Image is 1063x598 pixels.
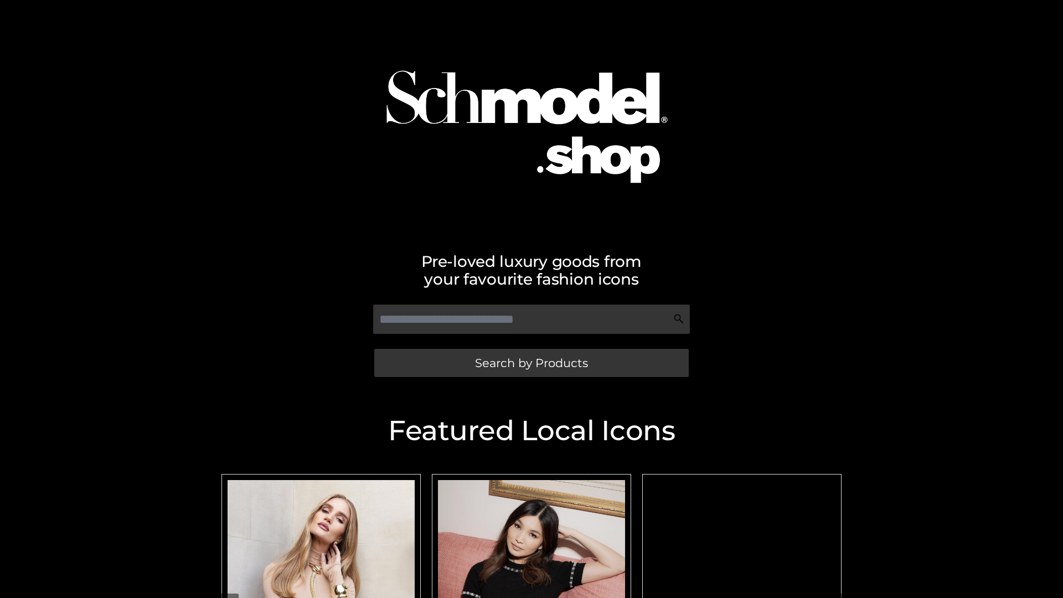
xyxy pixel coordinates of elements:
[673,313,684,324] img: Search Icon
[216,252,847,288] h2: Pre-loved luxury goods from your favourite fashion icons
[216,417,847,445] h2: Featured Local Icons​
[475,357,588,369] span: Search by Products
[374,349,689,377] a: Search by Products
